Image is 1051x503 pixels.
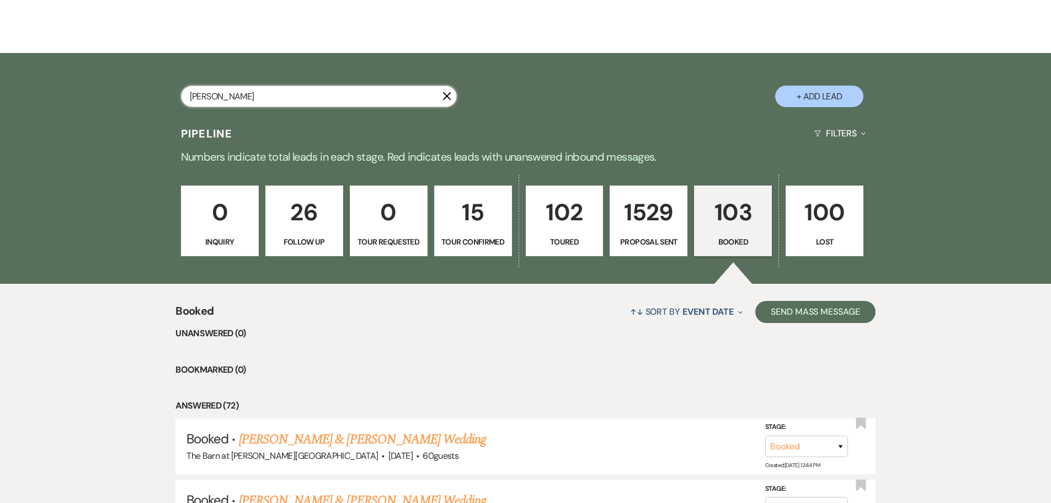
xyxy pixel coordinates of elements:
a: 102Toured [526,186,604,256]
span: [DATE] [388,450,413,462]
p: Proposal Sent [617,236,680,248]
a: 0Inquiry [181,186,259,256]
li: Unanswered (0) [175,326,876,341]
a: 100Lost [786,186,863,256]
p: 100 [793,194,856,231]
span: Booked [175,303,214,326]
p: Booked [701,236,765,248]
p: 0 [357,194,420,231]
input: Search by name, event date, email address or phone number [181,86,457,107]
li: Answered (72) [175,399,876,413]
p: Tour Requested [357,236,420,248]
span: Booked [186,430,228,447]
p: Inquiry [188,236,252,248]
a: 26Follow Up [265,186,343,256]
a: 1529Proposal Sent [610,186,687,256]
span: The Barn at [PERSON_NAME][GEOGRAPHIC_DATA] [186,450,378,462]
button: Send Mass Message [755,301,876,323]
button: Filters [810,119,870,148]
li: Bookmarked (0) [175,363,876,377]
p: 103 [701,194,765,231]
p: Lost [793,236,856,248]
p: 102 [533,194,596,231]
button: + Add Lead [775,86,863,107]
h3: Pipeline [181,126,233,141]
p: 26 [273,194,336,231]
p: 1529 [617,194,680,231]
span: Event Date [682,306,734,317]
p: Tour Confirmed [441,236,505,248]
a: 15Tour Confirmed [434,186,512,256]
span: Created: [DATE] 12:44 PM [765,462,820,469]
p: Follow Up [273,236,336,248]
p: 15 [441,194,505,231]
p: 0 [188,194,252,231]
a: 0Tour Requested [350,186,428,256]
a: [PERSON_NAME] & [PERSON_NAME] Wedding [239,430,486,449]
label: Stage: [765,421,848,433]
p: Numbers indicate total leads in each stage. Red indicates leads with unanswered inbound messages. [129,148,923,166]
span: 60 guests [423,450,458,462]
p: Toured [533,236,596,248]
button: Sort By Event Date [626,297,747,326]
span: ↑↓ [630,306,643,317]
a: 103Booked [694,186,772,256]
label: Stage: [765,483,848,495]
